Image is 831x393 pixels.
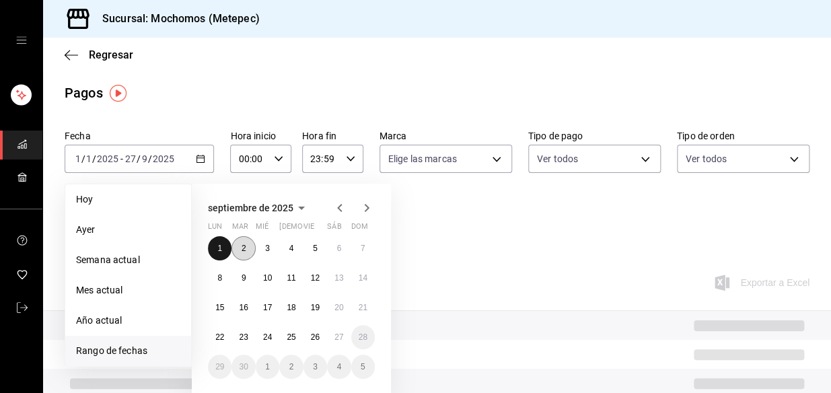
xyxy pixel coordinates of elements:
[76,283,180,297] span: Mes actual
[208,325,231,349] button: 22 de septiembre de 2025
[231,236,255,260] button: 2 de septiembre de 2025
[110,85,127,102] img: Tooltip marker
[239,332,248,342] abbr: 23 de septiembre de 2025
[65,131,214,141] label: Fecha
[537,152,578,166] span: Ver todos
[263,332,272,342] abbr: 24 de septiembre de 2025
[302,131,363,141] label: Hora fin
[334,332,343,342] abbr: 27 de septiembre de 2025
[313,362,318,371] abbr: 3 de octubre de 2025
[287,332,295,342] abbr: 25 de septiembre de 2025
[327,355,351,379] button: 4 de octubre de 2025
[215,362,224,371] abbr: 29 de septiembre de 2025
[351,266,375,290] button: 14 de septiembre de 2025
[92,153,96,164] span: /
[215,332,224,342] abbr: 22 de septiembre de 2025
[256,236,279,260] button: 3 de septiembre de 2025
[76,223,180,237] span: Ayer
[208,203,293,213] span: septiembre de 2025
[215,303,224,312] abbr: 15 de septiembre de 2025
[287,273,295,283] abbr: 11 de septiembre de 2025
[351,325,375,349] button: 28 de septiembre de 2025
[16,35,27,46] button: open drawer
[242,273,246,283] abbr: 9 de septiembre de 2025
[137,153,141,164] span: /
[76,344,180,358] span: Rango de fechas
[76,314,180,328] span: Año actual
[263,303,272,312] abbr: 17 de septiembre de 2025
[89,48,133,61] span: Regresar
[265,244,270,253] abbr: 3 de septiembre de 2025
[327,266,351,290] button: 13 de septiembre de 2025
[242,244,246,253] abbr: 2 de septiembre de 2025
[311,332,320,342] abbr: 26 de septiembre de 2025
[359,303,367,312] abbr: 21 de septiembre de 2025
[334,303,343,312] abbr: 20 de septiembre de 2025
[256,222,268,236] abbr: miércoles
[287,303,295,312] abbr: 18 de septiembre de 2025
[327,236,351,260] button: 6 de septiembre de 2025
[65,48,133,61] button: Regresar
[208,295,231,320] button: 15 de septiembre de 2025
[334,273,343,283] abbr: 13 de septiembre de 2025
[336,362,341,371] abbr: 4 de octubre de 2025
[231,266,255,290] button: 9 de septiembre de 2025
[303,325,327,349] button: 26 de septiembre de 2025
[256,295,279,320] button: 17 de septiembre de 2025
[303,355,327,379] button: 3 de octubre de 2025
[208,236,231,260] button: 1 de septiembre de 2025
[289,362,294,371] abbr: 2 de octubre de 2025
[351,355,375,379] button: 5 de octubre de 2025
[231,295,255,320] button: 16 de septiembre de 2025
[361,362,365,371] abbr: 5 de octubre de 2025
[336,244,341,253] abbr: 6 de septiembre de 2025
[311,303,320,312] abbr: 19 de septiembre de 2025
[686,152,727,166] span: Ver todos
[85,153,92,164] input: --
[256,325,279,349] button: 24 de septiembre de 2025
[217,244,222,253] abbr: 1 de septiembre de 2025
[388,152,457,166] span: Elige las marcas
[311,273,320,283] abbr: 12 de septiembre de 2025
[120,153,123,164] span: -
[677,131,809,141] label: Tipo de orden
[303,266,327,290] button: 12 de septiembre de 2025
[279,266,303,290] button: 11 de septiembre de 2025
[380,131,512,141] label: Marca
[65,83,103,103] div: Pagos
[361,244,365,253] abbr: 7 de septiembre de 2025
[92,11,260,27] h3: Sucursal: Mochomos (Metepec)
[96,153,119,164] input: ----
[208,222,222,236] abbr: lunes
[208,355,231,379] button: 29 de septiembre de 2025
[76,253,180,267] span: Semana actual
[279,222,359,236] abbr: jueves
[279,236,303,260] button: 4 de septiembre de 2025
[327,222,341,236] abbr: sábado
[141,153,148,164] input: --
[76,192,180,207] span: Hoy
[152,153,175,164] input: ----
[265,362,270,371] abbr: 1 de octubre de 2025
[289,244,294,253] abbr: 4 de septiembre de 2025
[279,355,303,379] button: 2 de octubre de 2025
[313,244,318,253] abbr: 5 de septiembre de 2025
[231,222,248,236] abbr: martes
[217,273,222,283] abbr: 8 de septiembre de 2025
[239,362,248,371] abbr: 30 de septiembre de 2025
[303,222,314,236] abbr: viernes
[75,153,81,164] input: --
[327,295,351,320] button: 20 de septiembre de 2025
[351,295,375,320] button: 21 de septiembre de 2025
[351,222,368,236] abbr: domingo
[303,236,327,260] button: 5 de septiembre de 2025
[303,295,327,320] button: 19 de septiembre de 2025
[208,200,310,216] button: septiembre de 2025
[148,153,152,164] span: /
[279,295,303,320] button: 18 de septiembre de 2025
[231,355,255,379] button: 30 de septiembre de 2025
[279,325,303,349] button: 25 de septiembre de 2025
[256,355,279,379] button: 1 de octubre de 2025
[359,332,367,342] abbr: 28 de septiembre de 2025
[124,153,137,164] input: --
